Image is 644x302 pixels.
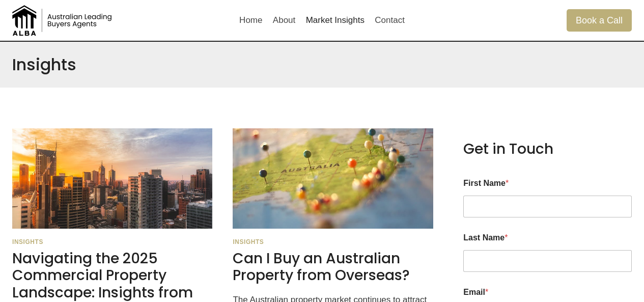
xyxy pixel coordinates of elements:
a: Market Insights [300,8,370,33]
a: About [268,8,301,33]
a: Can I Buy an Australian Property from Overseas? [233,249,410,286]
a: Home [234,8,268,33]
h1: Insights [12,55,76,74]
h2: Get in Touch [463,141,632,158]
label: First Name [463,178,632,188]
a: Contact [370,8,410,33]
img: Australian Leading Buyers Agents [12,5,114,36]
label: Last Name [463,233,632,242]
a: Insights [233,238,264,245]
a: Insights [12,238,43,245]
a: Book a Call [567,9,632,31]
label: Email [463,287,632,297]
img: Stunning view of Melbourne's skyline at sunset, capturing modern skyscrapers and warm sky. [12,128,212,229]
nav: Primary Navigation [234,8,410,33]
img: Close-up of a map of Australia with colorful pins marking various cities and destinations. [233,128,433,229]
